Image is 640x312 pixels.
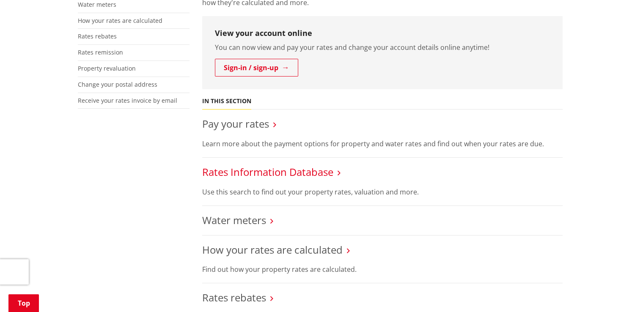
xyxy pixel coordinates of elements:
[202,290,266,304] a: Rates rebates
[215,59,298,77] a: Sign-in / sign-up
[202,117,269,131] a: Pay your rates
[8,294,39,312] a: Top
[202,98,251,105] h5: In this section
[78,16,162,25] a: How your rates are calculated
[202,187,563,197] p: Use this search to find out your property rates, valuation and more.
[78,0,116,8] a: Water meters
[78,64,136,72] a: Property revaluation
[202,165,333,179] a: Rates Information Database
[215,29,550,38] h3: View your account online
[78,96,177,104] a: Receive your rates invoice by email
[78,48,123,56] a: Rates remission
[78,32,117,40] a: Rates rebates
[202,264,563,274] p: Find out how your property rates are calculated.
[202,139,563,149] p: Learn more about the payment options for property and water rates and find out when your rates ar...
[202,213,266,227] a: Water meters
[215,42,550,52] p: You can now view and pay your rates and change your account details online anytime!
[78,80,157,88] a: Change your postal address
[202,243,343,257] a: How your rates are calculated
[601,276,632,307] iframe: Messenger Launcher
